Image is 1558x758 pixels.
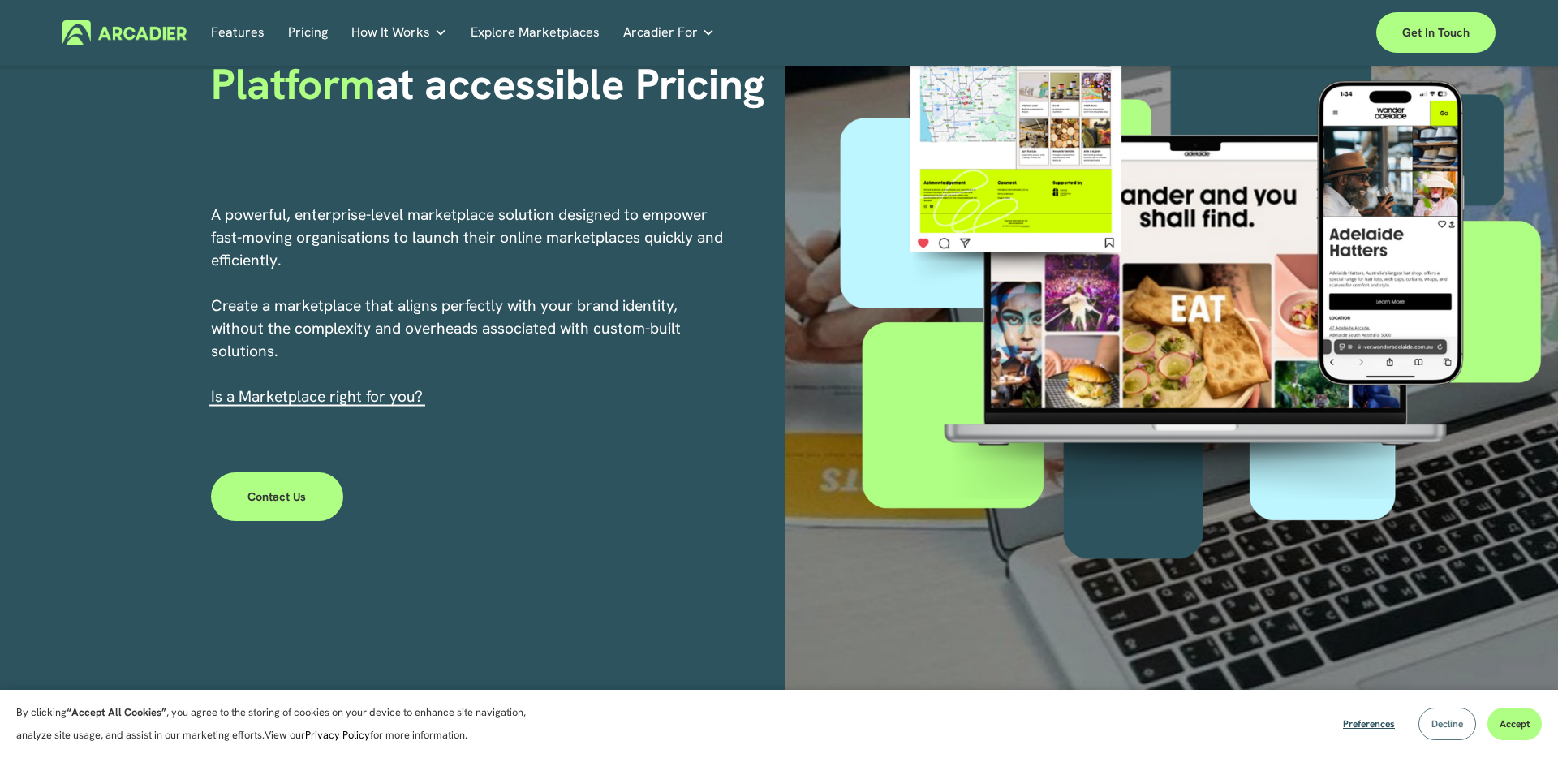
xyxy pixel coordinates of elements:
[351,21,430,44] span: How It Works
[1376,12,1496,53] a: Get in touch
[211,8,773,110] h1: An at accessible Pricing
[1343,717,1395,730] span: Preferences
[211,20,265,45] a: Features
[1477,680,1558,758] div: Widget chat
[211,386,423,407] span: I
[67,705,166,719] strong: “Accept All Cookies”
[623,21,698,44] span: Arcadier For
[1431,717,1463,730] span: Decline
[211,204,725,408] p: A powerful, enterprise-level marketplace solution designed to empower fast-moving organisations t...
[1331,708,1407,740] button: Preferences
[623,20,715,45] a: folder dropdown
[1477,680,1558,758] iframe: Chat Widget
[471,20,600,45] a: Explore Marketplaces
[351,20,447,45] a: folder dropdown
[16,701,544,747] p: By clicking , you agree to the storing of cookies on your device to enhance site navigation, anal...
[288,20,328,45] a: Pricing
[211,472,343,521] a: Contact Us
[1418,708,1476,740] button: Decline
[62,20,187,45] img: Arcadier
[215,386,423,407] a: s a Marketplace right for you?
[305,728,370,742] a: Privacy Policy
